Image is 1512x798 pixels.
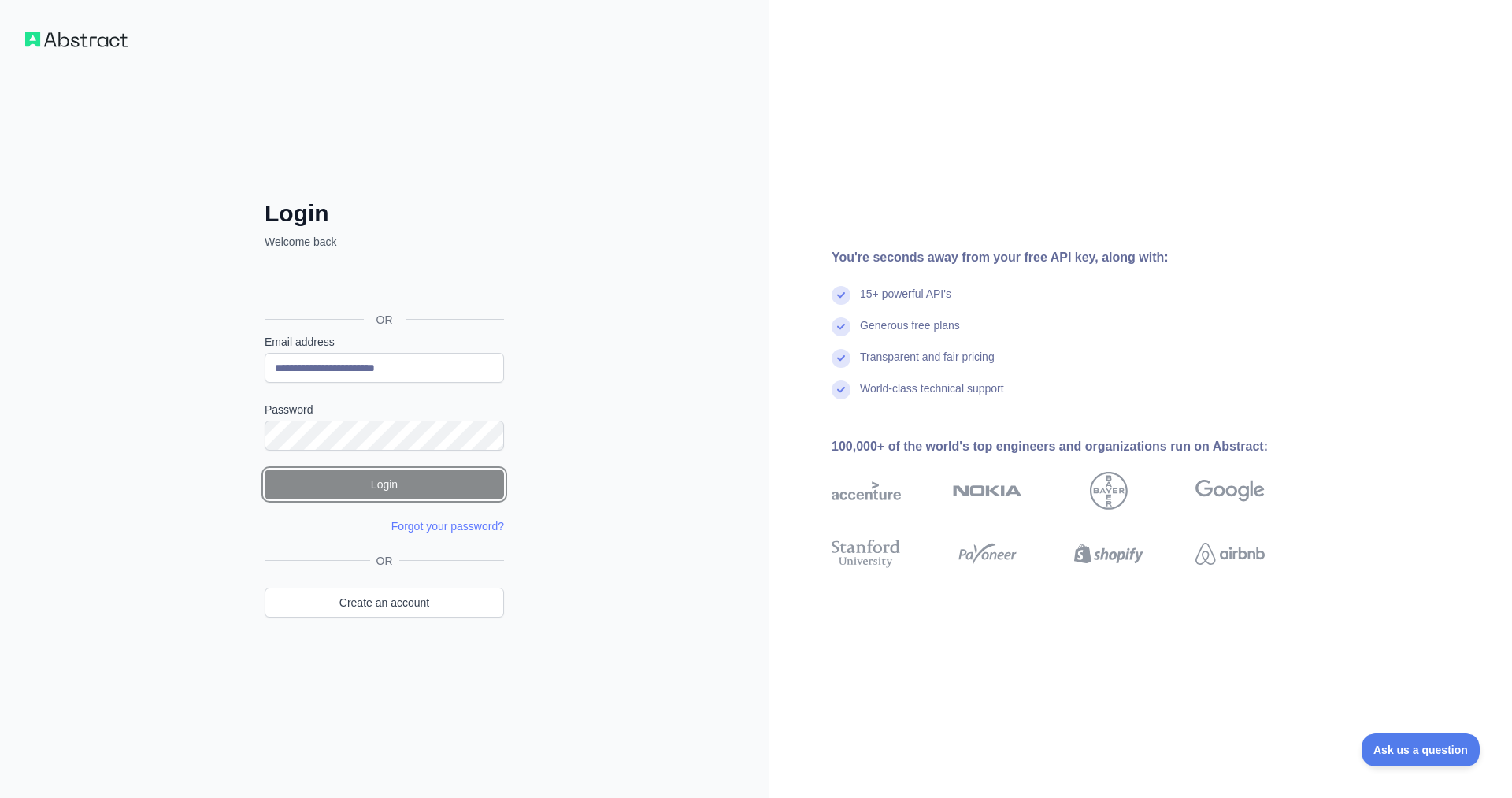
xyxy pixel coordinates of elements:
h2: Login [265,199,504,228]
button: Login [265,470,504,499]
img: shopify [1074,536,1143,571]
p: Welcome back [265,234,504,250]
img: Workflow [25,32,128,47]
div: Transparent and fair pricing [860,349,995,380]
img: check mark [832,286,850,305]
img: stanford university [832,536,901,571]
img: accenture [832,472,901,510]
img: nokia [953,472,1022,510]
div: You're seconds away from your free API key, along with: [832,248,1315,267]
iframe: Toggle Customer Support [1362,733,1480,766]
span: OR [370,553,399,569]
div: World-class technical support [860,380,1004,412]
img: bayer [1090,472,1128,510]
label: Email address [265,334,504,350]
label: Password [265,402,504,418]
a: Forgot your password? [391,520,504,533]
span: OR [364,312,406,328]
a: Create an account [265,588,504,618]
img: check mark [832,349,850,368]
img: google [1195,472,1265,510]
img: airbnb [1195,536,1265,571]
img: check mark [832,380,850,399]
div: Generous free plans [860,317,960,349]
img: payoneer [953,536,1022,571]
img: check mark [832,317,850,336]
iframe: Sign in with Google Button [257,267,509,302]
div: 15+ powerful API's [860,286,951,317]
div: 100,000+ of the world's top engineers and organizations run on Abstract: [832,437,1315,456]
